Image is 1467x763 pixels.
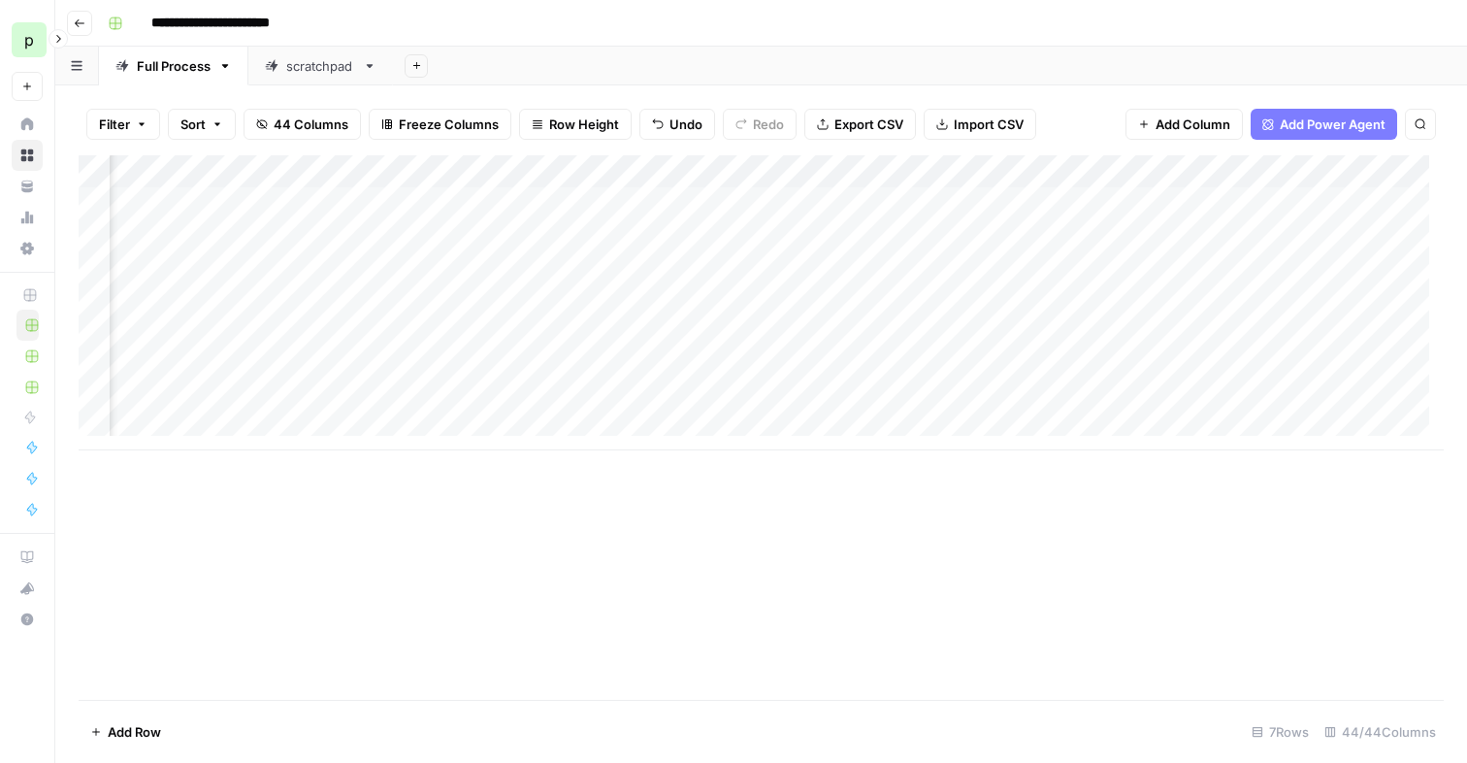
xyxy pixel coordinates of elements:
button: Freeze Columns [369,109,511,140]
a: Browse [12,140,43,171]
button: Import CSV [924,109,1036,140]
span: Import CSV [954,115,1024,134]
button: Filter [86,109,160,140]
span: Redo [753,115,784,134]
button: Row Height [519,109,632,140]
span: Undo [669,115,702,134]
a: Home [12,109,43,140]
button: Help + Support [12,604,43,635]
span: Add Column [1156,115,1230,134]
span: Add Power Agent [1280,115,1385,134]
a: Usage [12,202,43,233]
button: 44 Columns [244,109,361,140]
div: scratchpad [286,56,355,76]
button: Undo [639,109,715,140]
button: Workspace: paulcorp [12,16,43,64]
button: Add Column [1125,109,1243,140]
span: Export CSV [834,115,903,134]
button: Add Row [79,716,173,747]
button: Export CSV [804,109,916,140]
a: Full Process [99,47,248,85]
span: Row Height [549,115,619,134]
div: Full Process [137,56,211,76]
div: 44/44 Columns [1317,716,1444,747]
span: Add Row [108,722,161,742]
span: Filter [99,115,130,134]
span: 44 Columns [274,115,348,134]
button: Redo [723,109,797,140]
a: Your Data [12,171,43,202]
a: scratchpad [248,47,393,85]
span: Freeze Columns [399,115,499,134]
span: p [24,28,34,51]
button: What's new? [12,573,43,604]
div: What's new? [13,574,42,603]
a: Settings [12,233,43,264]
button: Sort [168,109,236,140]
a: AirOps Academy [12,542,43,573]
div: 7 Rows [1244,716,1317,747]
button: Add Power Agent [1251,109,1397,140]
span: Sort [180,115,206,134]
